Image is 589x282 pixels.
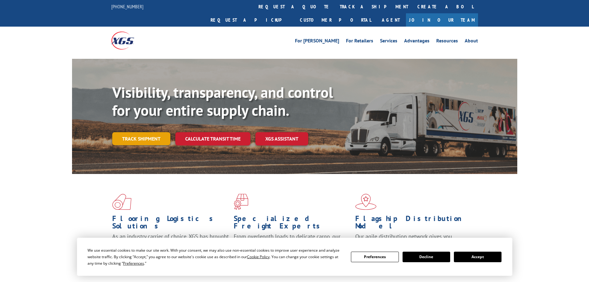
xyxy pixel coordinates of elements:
[454,252,502,262] button: Accept
[295,38,339,45] a: For [PERSON_NAME]
[406,13,478,27] a: Join Our Team
[255,132,308,145] a: XGS ASSISTANT
[295,13,376,27] a: Customer Portal
[346,38,373,45] a: For Retailers
[112,83,333,120] b: Visibility, transparency, and control for your entire supply chain.
[175,132,250,145] a: Calculate transit time
[247,254,270,259] span: Cookie Policy
[112,233,229,255] span: As an industry carrier of choice, XGS has brought innovation and dedication to flooring logistics...
[112,132,170,145] a: Track shipment
[403,252,450,262] button: Decline
[111,3,143,10] a: [PHONE_NUMBER]
[465,38,478,45] a: About
[436,38,458,45] a: Resources
[404,38,429,45] a: Advantages
[206,13,295,27] a: Request a pickup
[376,13,406,27] a: Agent
[234,215,351,233] h1: Specialized Freight Experts
[234,194,248,210] img: xgs-icon-focused-on-flooring-red
[234,233,351,260] p: From overlength loads to delicate cargo, our experienced staff knows the best way to move your fr...
[355,233,469,247] span: Our agile distribution network gives you nationwide inventory management on demand.
[112,215,229,233] h1: Flooring Logistics Solutions
[355,194,377,210] img: xgs-icon-flagship-distribution-model-red
[87,247,344,267] div: We use essential cookies to make our site work. With your consent, we may also use non-essential ...
[112,194,131,210] img: xgs-icon-total-supply-chain-intelligence-red
[355,215,472,233] h1: Flagship Distribution Model
[380,38,397,45] a: Services
[123,261,144,266] span: Preferences
[77,238,512,276] div: Cookie Consent Prompt
[351,252,399,262] button: Preferences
